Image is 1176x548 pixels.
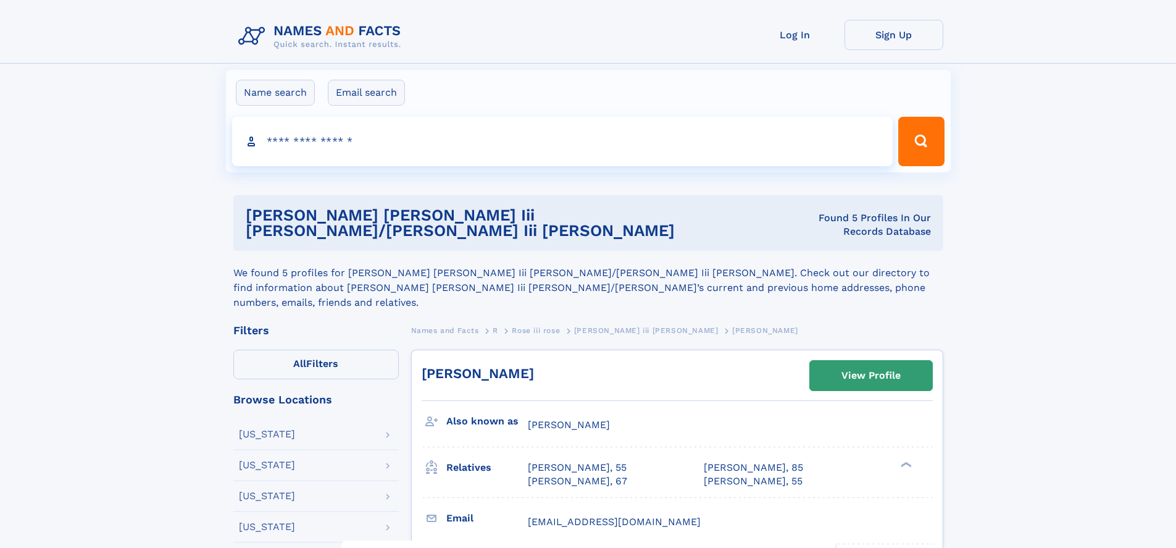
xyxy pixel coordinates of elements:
[239,460,295,470] div: [US_STATE]
[246,208,781,238] h1: [PERSON_NAME] [PERSON_NAME] Iii [PERSON_NAME]/[PERSON_NAME] Iii [PERSON_NAME]
[493,326,498,335] span: R
[493,322,498,338] a: R
[446,457,528,478] h3: Relatives
[446,508,528,529] h3: Email
[239,429,295,439] div: [US_STATE]
[841,361,901,390] div: View Profile
[574,326,719,335] span: [PERSON_NAME] iii [PERSON_NAME]
[528,419,610,431] span: [PERSON_NAME]
[512,322,560,338] a: Rose iii rose
[233,251,943,310] div: We found 5 profiles for [PERSON_NAME] [PERSON_NAME] Iii [PERSON_NAME]/[PERSON_NAME] Iii [PERSON_N...
[233,350,399,379] label: Filters
[528,461,627,474] a: [PERSON_NAME], 55
[898,461,912,469] div: ❯
[704,474,803,488] a: [PERSON_NAME], 55
[233,20,411,53] img: Logo Names and Facts
[704,461,803,474] a: [PERSON_NAME], 85
[780,211,930,238] div: Found 5 Profiles In Our Records Database
[422,366,534,381] a: [PERSON_NAME]
[512,326,560,335] span: Rose iii rose
[732,326,798,335] span: [PERSON_NAME]
[233,394,399,405] div: Browse Locations
[810,361,932,390] a: View Profile
[844,20,943,50] a: Sign Up
[233,325,399,336] div: Filters
[446,411,528,432] h3: Also known as
[239,522,295,532] div: [US_STATE]
[574,322,719,338] a: [PERSON_NAME] iii [PERSON_NAME]
[293,358,306,369] span: All
[746,20,844,50] a: Log In
[236,80,315,106] label: Name search
[528,474,627,488] a: [PERSON_NAME], 67
[239,491,295,501] div: [US_STATE]
[898,117,944,166] button: Search Button
[528,516,701,528] span: [EMAIL_ADDRESS][DOMAIN_NAME]
[328,80,405,106] label: Email search
[232,117,893,166] input: search input
[411,322,479,338] a: Names and Facts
